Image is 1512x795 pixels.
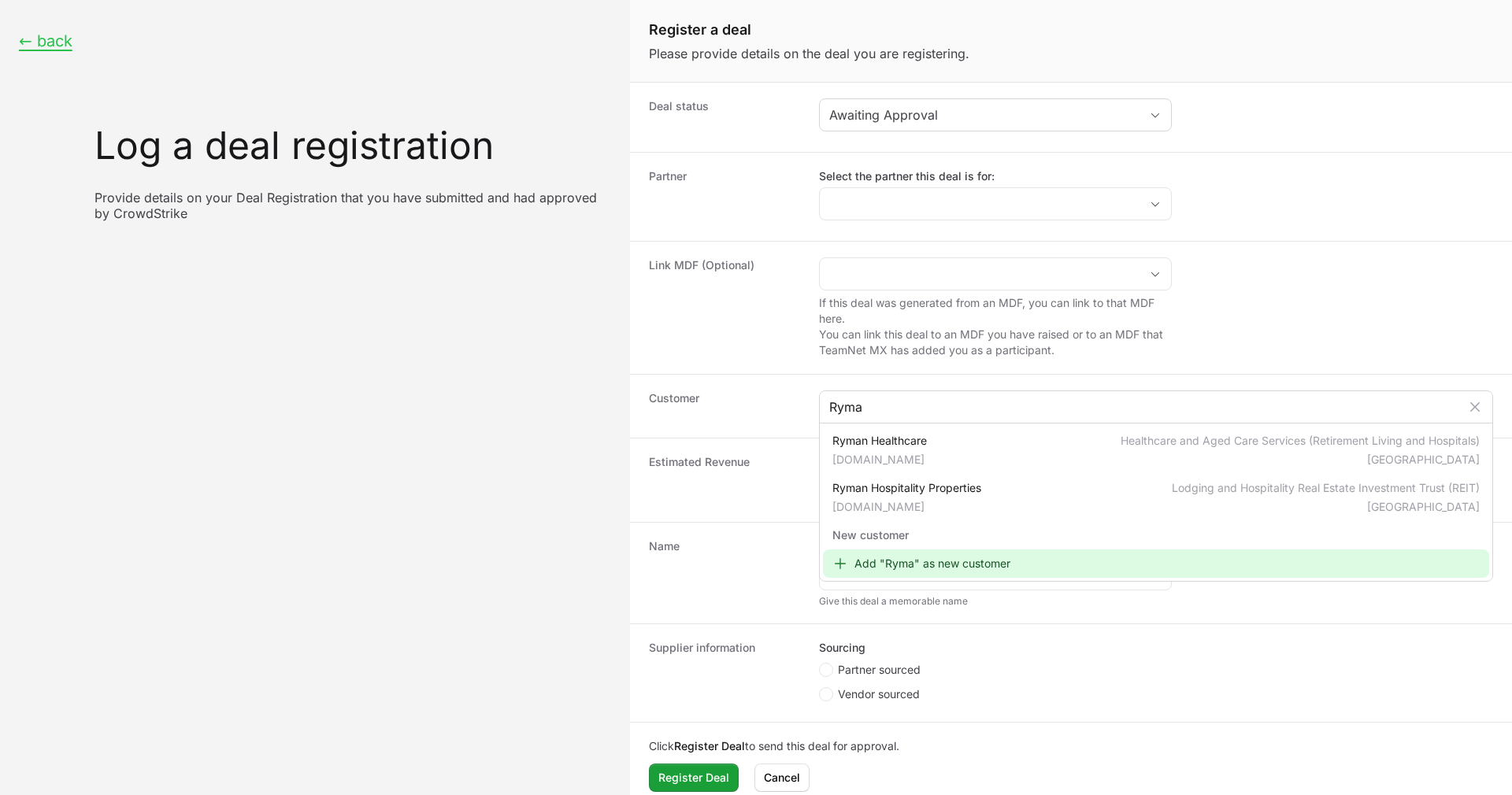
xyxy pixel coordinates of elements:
button: Awaiting Approval [820,99,1171,131]
input: Search or add customer [829,397,1461,416]
p: Click to send this deal for approval. [649,738,1493,754]
span: Partner sourced [838,662,921,678]
dt: Name [649,538,800,608]
span: [DOMAIN_NAME] [832,499,981,515]
span: Cancel [764,768,800,787]
button: Cancel [754,764,810,792]
dt: Deal status [649,98,800,136]
h1: Register a deal [649,19,1493,41]
dt: Customer [649,390,800,422]
b: Register Deal [674,739,745,752]
span: Vendor sourced [838,686,920,702]
div: Open [1140,258,1171,290]
dl: Create activity form [630,83,1512,723]
button: ← back [19,31,72,51]
div: Give this deal a memorable name [819,595,1172,608]
p: Provide details on your Deal Registration that you have submitted and had approved by CrowdStrike [94,190,611,221]
span: Register Deal [658,768,729,787]
label: Select the partner this deal is for: [819,168,1172,184]
legend: Sourcing [819,640,865,656]
span: Lodging and Hospitality Real Estate Investment Trust (REIT) [1172,480,1480,496]
dt: Supplier information [649,640,800,706]
h1: Log a deal registration [94,127,611,165]
dt: Partner [649,168,800,225]
div: New customer [823,521,1489,549]
span: [GEOGRAPHIC_DATA] [1367,499,1480,515]
button: Register Deal [649,764,739,792]
div: Open [1140,188,1171,220]
dt: Estimated Revenue [649,454,800,506]
dt: Link MDF (Optional) [649,257,800,358]
span: Healthcare and Aged Care Services (Retirement Living and Hospitals) [1121,433,1480,449]
span: [DOMAIN_NAME] [832,452,927,468]
p: Please provide details on the deal you are registering. [649,44,1493,63]
span: Ryman Hospitality Properties [832,480,981,515]
span: Ryman Healthcare [832,433,927,468]
p: If this deal was generated from an MDF, you can link to that MDF here. You can link this deal to ... [819,295,1172,358]
span: [GEOGRAPHIC_DATA] [1367,452,1480,468]
div: Add "Ryma" as new customer [823,549,1489,578]
div: Awaiting Approval [829,105,1140,124]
